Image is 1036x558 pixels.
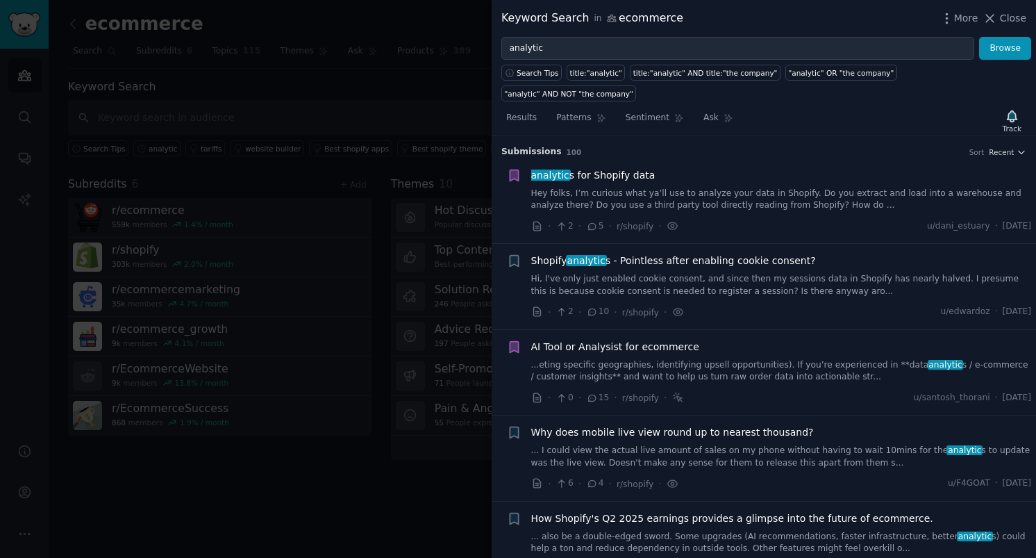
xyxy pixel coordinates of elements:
[957,532,993,541] span: analytic
[506,112,537,124] span: Results
[531,168,655,183] a: analytics for Shopify data
[1003,124,1021,133] div: Track
[570,68,622,78] div: title:"analytic"
[530,170,571,181] span: analytic
[578,305,581,320] span: ·
[617,222,653,231] span: r/shopify
[664,305,667,320] span: ·
[501,107,542,136] a: Results
[995,220,998,233] span: ·
[556,112,591,124] span: Patterns
[621,107,689,136] a: Sentiment
[578,477,581,491] span: ·
[928,360,964,370] span: analytic
[548,219,551,233] span: ·
[998,106,1026,136] button: Track
[548,477,551,491] span: ·
[927,220,990,233] span: u/dani_estuary
[548,391,551,405] span: ·
[566,255,607,266] span: analytic
[622,308,659,318] span: r/shopify
[501,146,562,158] span: Submission s
[626,112,669,124] span: Sentiment
[586,477,603,490] span: 4
[948,477,990,490] span: u/F4GOAT
[995,477,998,490] span: ·
[609,477,612,491] span: ·
[531,254,816,268] a: Shopifyanalytics - Pointless after enabling cookie consent?
[609,219,612,233] span: ·
[617,479,653,489] span: r/shopify
[1000,11,1026,26] span: Close
[501,85,636,101] a: "analytic" AND NOT "the company"
[531,340,699,354] a: AI Tool or Analysist for ecommerce
[551,107,610,136] a: Patterns
[633,68,778,78] div: title:"analytic" AND title:"the company"
[578,219,581,233] span: ·
[531,359,1032,384] a: ...eting specific geographies, identifying upsell opportunities). If you’re experienced in **data...
[946,445,983,455] span: analytic
[531,445,1032,469] a: ... I could view the actual live amount of sales on my phone without having to wait 10mins for th...
[658,219,661,233] span: ·
[548,305,551,320] span: ·
[914,392,990,404] span: u/santosh_thorani
[1003,220,1031,233] span: [DATE]
[630,65,780,81] a: title:"analytic" AND title:"the company"
[622,393,659,403] span: r/shopify
[699,107,738,136] a: Ask
[664,391,667,405] span: ·
[567,148,582,156] span: 100
[531,254,816,268] span: Shopify s - Pointless after enabling cookie consent?
[785,65,897,81] a: "analytic" OR "the company"
[954,11,978,26] span: More
[555,220,573,233] span: 2
[555,392,573,404] span: 0
[586,306,609,318] span: 10
[703,112,719,124] span: Ask
[995,306,998,318] span: ·
[1003,477,1031,490] span: [DATE]
[531,531,1032,555] a: ... also be a double-edged sword. Some upgrades (AI recommendations, faster infrastructure, bette...
[658,477,661,491] span: ·
[788,68,894,78] div: "analytic" OR "the company"
[940,306,989,318] span: u/edwardoz
[995,392,998,404] span: ·
[555,306,573,318] span: 2
[501,65,562,81] button: Search Tips
[1003,392,1031,404] span: [DATE]
[531,168,655,183] span: s for Shopify data
[969,147,985,157] div: Sort
[989,147,1026,157] button: Recent
[979,37,1031,60] button: Browse
[989,147,1014,157] span: Recent
[531,188,1032,212] a: Hey folks, I’m curious what ya’ll use to analyze your data in Shopify. Do you extract and load in...
[586,220,603,233] span: 5
[586,392,609,404] span: 15
[614,305,617,320] span: ·
[578,391,581,405] span: ·
[501,37,974,60] input: Try a keyword related to your business
[531,273,1032,297] a: Hi, I've only just enabled cookie consent, and since then my sessions data in Shopify has nearly ...
[501,10,683,27] div: Keyword Search ecommerce
[614,391,617,405] span: ·
[939,11,978,26] button: More
[567,65,625,81] a: title:"analytic"
[1003,306,1031,318] span: [DATE]
[531,425,814,440] a: Why does mobile live view round up to nearest thousand?
[983,11,1026,26] button: Close
[531,511,933,526] a: How Shopify's Q2 2025 earnings provides a glimpse into the future of ecommerce.
[505,89,633,99] div: "analytic" AND NOT "the company"
[594,13,601,25] span: in
[517,68,559,78] span: Search Tips
[555,477,573,490] span: 6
